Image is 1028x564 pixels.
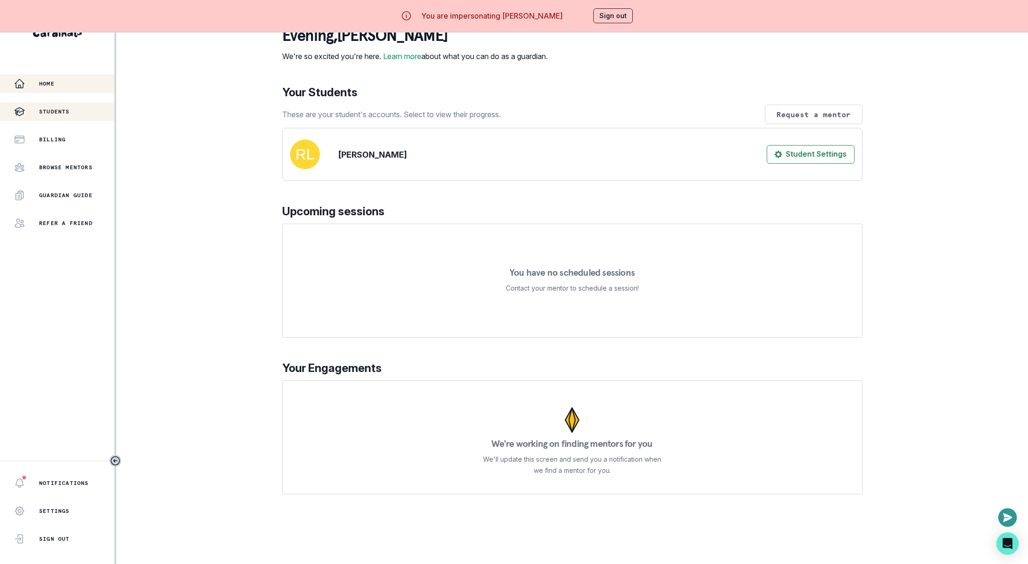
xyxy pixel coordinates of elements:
p: You have no scheduled sessions [510,268,635,277]
p: Home [39,80,54,87]
p: Notifications [39,479,89,487]
button: Request a mentor [765,105,862,124]
p: These are your student's accounts. Select to view their progress. [282,109,501,120]
button: Sign out [593,8,633,23]
p: Contact your mentor to schedule a session! [506,283,639,294]
p: Your Engagements [282,360,862,377]
button: Toggle sidebar [109,455,121,467]
p: Your Students [282,84,862,101]
p: Students [39,108,70,115]
p: [PERSON_NAME] [338,148,407,161]
p: You are impersonating [PERSON_NAME] [421,10,563,21]
p: Guardian Guide [39,192,93,199]
p: Upcoming sessions [282,203,862,220]
p: Sign Out [39,535,70,543]
p: Billing [39,136,66,143]
a: Learn more [383,52,421,61]
button: Student Settings [767,145,855,164]
p: We're so excited you're here. about what you can do as a guardian. [282,51,548,62]
button: Open or close messaging widget [998,508,1017,527]
p: Browse Mentors [39,164,93,171]
div: Open Intercom Messenger [996,532,1019,555]
p: Settings [39,507,70,515]
p: We're working on finding mentors for you [491,439,652,448]
p: We'll update this screen and send you a notification when we find a mentor for you. [483,454,662,476]
p: Refer a friend [39,219,93,227]
p: evening , [PERSON_NAME] [282,27,548,45]
img: svg [290,139,320,169]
